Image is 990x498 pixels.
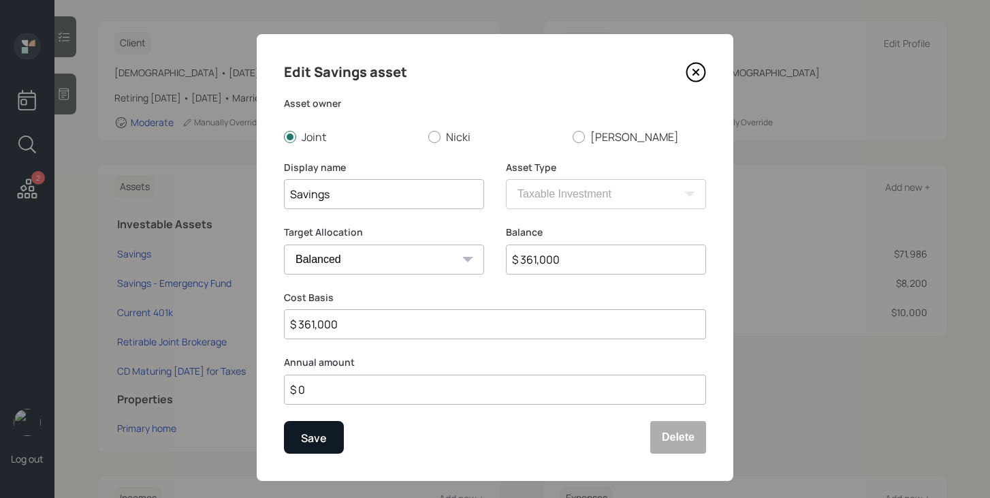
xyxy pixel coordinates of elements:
label: [PERSON_NAME] [573,129,706,144]
div: Save [301,429,327,447]
label: Asset owner [284,97,706,110]
label: Balance [506,225,706,239]
label: Target Allocation [284,225,484,239]
label: Asset Type [506,161,706,174]
label: Cost Basis [284,291,706,305]
button: Save [284,421,344,454]
label: Annual amount [284,356,706,369]
label: Display name [284,161,484,174]
label: Nicki [428,129,562,144]
label: Joint [284,129,417,144]
button: Delete [650,421,706,454]
h4: Edit Savings asset [284,61,407,83]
